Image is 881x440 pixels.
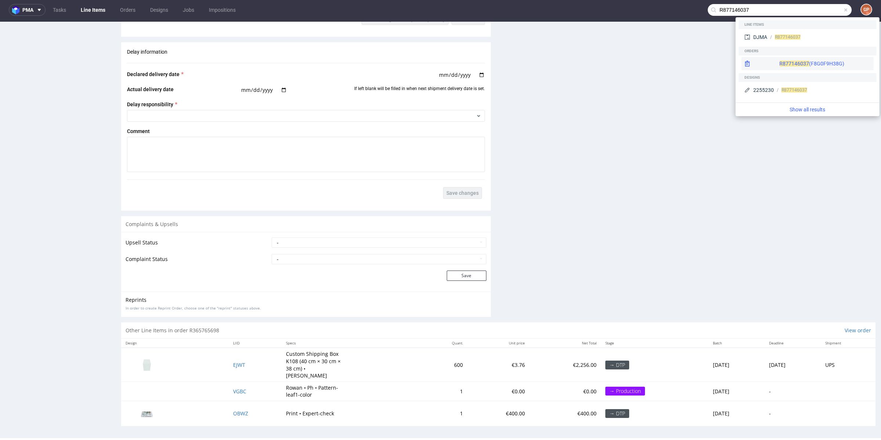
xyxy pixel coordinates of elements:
[116,4,140,16] a: Orders
[423,360,467,379] td: 1
[127,65,174,71] span: Actual delivery date
[127,80,173,86] span: Delay responsibility
[821,317,875,326] th: Shipment
[126,305,219,312] p: Other Line Items in order R365765698
[48,4,70,16] a: Tasks
[765,326,821,360] td: [DATE]
[286,329,341,357] p: Custom Shipping Box K108 (40 cm × 30 cm × 38 cm) • [PERSON_NAME]
[739,47,877,56] div: Orders
[753,33,767,41] div: DJMA
[233,366,246,373] a: VGBC
[765,379,821,404] td: -
[76,4,110,16] a: Line Items
[708,326,765,360] td: [DATE]
[423,379,467,404] td: 1
[354,64,485,73] span: If left blank will be filled in when next shipment delivery date is set.
[601,317,708,326] th: Stage
[708,317,765,326] th: Batch
[423,326,467,360] td: 600
[467,317,529,326] th: Unit price
[753,86,774,94] div: 2255230
[605,339,629,348] div: → DTP
[126,275,486,282] p: Reprints
[775,35,801,40] span: R877146037
[779,61,809,67] span: R877146037
[447,249,486,259] button: Save
[423,317,467,326] th: Quant.
[126,215,270,232] td: Upsell Status
[127,27,167,33] span: Delay information
[845,305,871,312] a: View order
[861,4,871,15] figcaption: GP
[229,317,282,326] th: LIID
[121,194,491,211] div: Complaints & Upsells
[765,317,821,326] th: Deadline
[529,326,601,360] td: €2,256.00
[204,4,240,16] a: Impositions
[529,360,601,379] td: €0.00
[128,333,165,353] img: version_two_editor_design
[739,73,877,82] div: Designs
[286,362,341,377] p: Rowan • Ph • Pattern-leaf1-color
[178,4,199,16] a: Jobs
[605,365,645,374] div: → Production
[739,20,877,29] div: Line items
[821,326,875,360] td: UPS
[22,7,33,12] span: pma
[126,284,486,289] p: In order to create Reprint Order, choose one of the "reprint" statuses above.
[739,106,877,113] a: Show all results
[467,326,529,360] td: €3.76
[782,87,807,93] span: R877146037
[146,4,173,16] a: Designs
[708,360,765,379] td: [DATE]
[708,379,765,404] td: [DATE]
[233,340,245,347] a: EJWT
[467,360,529,379] td: €0.00
[126,232,270,248] td: Complaint Status
[282,317,423,326] th: Specs
[121,317,229,326] th: Design
[529,379,601,404] td: €400.00
[233,388,248,395] a: OBWZ
[779,60,844,67] div: (F8G0F9H38G)
[128,382,165,402] img: version_two_editor_design.png
[286,388,341,396] p: Print • Expert-check
[12,6,22,14] img: logo
[127,50,180,56] span: Declared delivery date
[765,360,821,379] td: -
[605,387,629,396] div: → DTP
[467,379,529,404] td: €400.00
[529,317,601,326] th: Net Total
[9,4,46,16] button: pma
[127,107,150,112] span: Comment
